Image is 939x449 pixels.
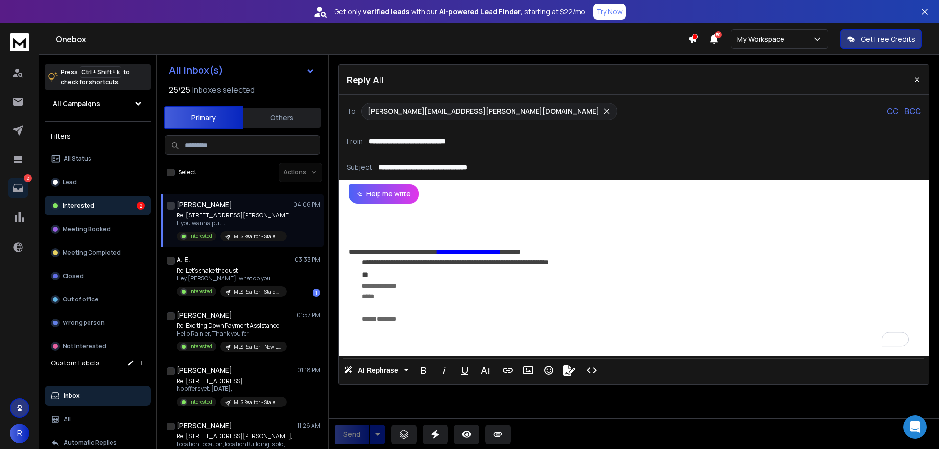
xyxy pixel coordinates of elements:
[53,99,100,108] h1: All Campaigns
[63,342,106,350] p: Not Interested
[45,386,151,406] button: Inbox
[45,219,151,239] button: Meeting Booked
[439,7,522,17] strong: AI-powered Lead Finder,
[169,84,190,96] span: 25 / 25
[342,361,410,380] button: AI Rephrase
[887,106,898,117] p: CC
[10,424,29,443] button: R
[24,174,32,182] p: 2
[8,178,28,198] a: 2
[313,289,320,297] div: 1
[293,201,320,209] p: 04:06 PM
[596,7,623,17] p: Try Now
[297,366,320,374] p: 01:18 PM
[61,67,130,87] p: Press to check for shortcuts.
[861,34,915,44] p: Get Free Credits
[363,7,409,17] strong: verified leads
[177,219,294,227] p: If you wanna put it
[414,361,433,380] button: Bold (Ctrl+B)
[63,225,111,233] p: Meeting Booked
[161,61,322,80] button: All Inbox(s)
[63,178,77,186] p: Lead
[582,361,601,380] button: Code View
[189,398,212,406] p: Interested
[347,73,384,86] p: Reply All
[51,358,100,368] h3: Custom Labels
[715,31,722,38] span: 50
[904,106,921,117] p: BCC
[347,107,358,116] p: To:
[177,330,287,338] p: Hello Rainier, Thank you for
[45,243,151,262] button: Meeting Completed
[519,361,537,380] button: Insert Image (Ctrl+P)
[137,202,145,210] div: 2
[297,311,320,319] p: 01:57 PM
[234,288,281,296] p: MLS Realtor - Stale Listing
[63,202,94,210] p: Interested
[234,233,281,240] p: MLS Realtor - Stale Listing
[498,361,517,380] button: Insert Link (Ctrl+K)
[63,319,105,327] p: Wrong person
[64,392,80,400] p: Inbox
[189,343,212,350] p: Interested
[297,422,320,429] p: 11:26 AM
[295,256,320,264] p: 03:33 PM
[177,267,287,275] p: Re: Let’s shake the dust
[177,255,190,265] h1: A. E.
[45,129,151,143] h3: Filters
[56,33,688,45] h1: Onebox
[903,415,927,439] div: Open Intercom Messenger
[593,4,626,20] button: Try Now
[334,7,585,17] p: Get only with our starting at $22/mo
[349,184,419,204] button: Help me write
[169,65,223,75] h1: All Inbox(s)
[177,275,287,282] p: Hey [PERSON_NAME], what do you
[63,296,99,303] p: Out of office
[476,361,494,380] button: More Text
[435,361,453,380] button: Italic (Ctrl+I)
[840,29,922,49] button: Get Free Credits
[455,361,474,380] button: Underline (Ctrl+U)
[243,107,321,128] button: Others
[356,366,400,375] span: AI Rephrase
[45,266,151,286] button: Closed
[45,290,151,309] button: Out of office
[177,365,232,375] h1: [PERSON_NAME]
[64,415,71,423] p: All
[164,106,243,129] button: Primary
[177,432,292,440] p: Re: [STREET_ADDRESS][PERSON_NAME],
[177,322,287,330] p: Re: Exciting Down Payment Assistance
[80,66,121,78] span: Ctrl + Shift + k
[234,399,281,406] p: MLS Realtor - Stale Listing
[45,196,151,215] button: Interested2
[192,84,255,96] h3: Inboxes selected
[189,288,212,295] p: Interested
[737,34,788,44] p: My Workspace
[63,249,121,257] p: Meeting Completed
[177,385,287,393] p: No offers yet. [DATE],
[177,200,232,210] h1: [PERSON_NAME]
[10,33,29,51] img: logo
[64,439,117,447] p: Automatic Replies
[368,107,599,116] p: [PERSON_NAME][EMAIL_ADDRESS][PERSON_NAME][DOMAIN_NAME]
[560,361,579,380] button: Signature
[347,136,365,146] p: From:
[63,272,84,280] p: Closed
[179,169,196,176] label: Select
[177,377,287,385] p: Re: [STREET_ADDRESS]
[347,162,374,172] p: Subject:
[45,94,151,113] button: All Campaigns
[177,212,294,219] p: Re: [STREET_ADDRESS][PERSON_NAME][PERSON_NAME]
[189,233,212,240] p: Interested
[177,310,232,320] h1: [PERSON_NAME]
[234,343,281,351] p: MLS Realtor - New Listing
[64,155,91,163] p: All Status
[45,313,151,333] button: Wrong person
[339,204,929,356] div: To enrich screen reader interactions, please activate Accessibility in Grammarly extension settings
[45,172,151,192] button: Lead
[45,409,151,429] button: All
[177,421,232,430] h1: [PERSON_NAME]
[539,361,558,380] button: Emoticons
